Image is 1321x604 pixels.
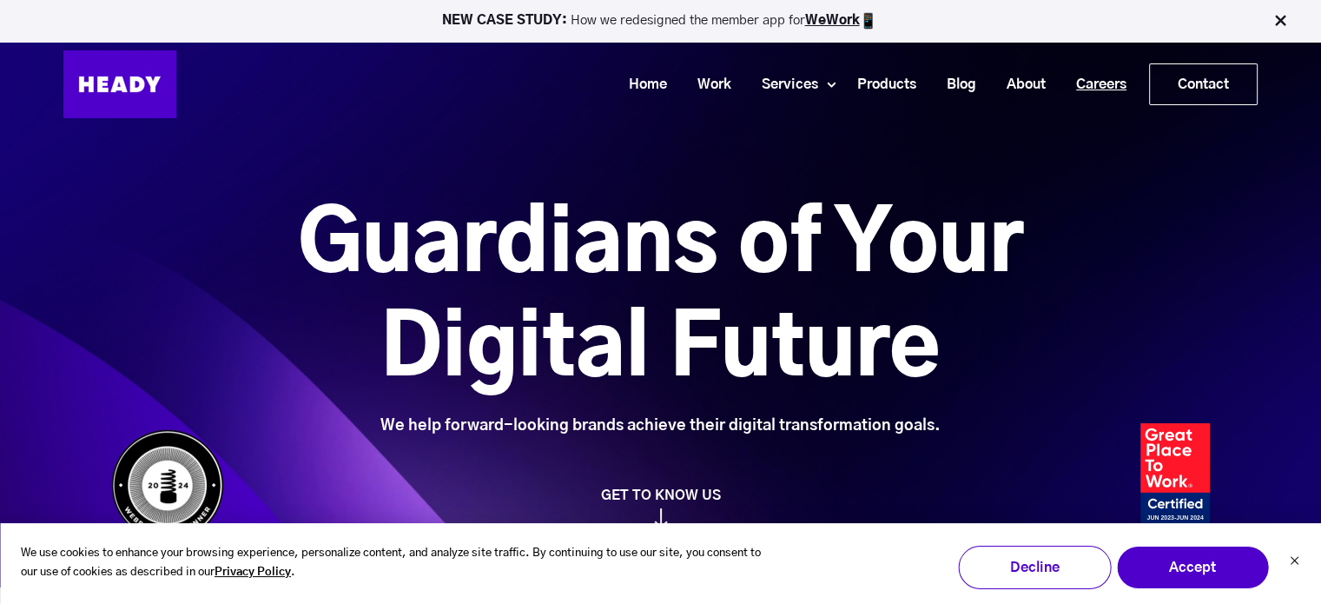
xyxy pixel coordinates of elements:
a: Work [676,69,740,101]
button: Accept [1116,546,1269,589]
a: Contact [1150,64,1257,104]
button: Decline [958,546,1111,589]
p: How we redesigned the member app for [8,12,1313,30]
button: Dismiss cookie banner [1289,554,1299,572]
img: arrow_down [654,508,668,528]
a: Home [607,69,676,101]
img: Heady_Logo_Web-01 (1) [63,50,176,118]
img: Heady_2023_Certification_Badge [1140,423,1210,541]
a: WeWork [805,14,860,27]
a: Products [836,69,925,101]
a: Services [740,69,827,101]
a: Privacy Policy [215,563,291,583]
a: Careers [1054,69,1135,101]
p: We use cookies to enhance your browsing experience, personalize content, and analyze site traffic... [21,544,772,584]
a: Blog [925,69,985,101]
img: Close Bar [1271,12,1289,30]
img: Heady_WebbyAward_Winner-4 [111,429,224,541]
a: GET TO KNOW US [102,487,1219,528]
strong: NEW CASE STUDY: [442,14,571,27]
a: About [985,69,1054,101]
div: We help forward-looking brands achieve their digital transformation goals. [201,416,1120,435]
div: Navigation Menu [194,63,1258,105]
img: app emoji [860,12,877,30]
h1: Guardians of Your Digital Future [201,194,1120,402]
